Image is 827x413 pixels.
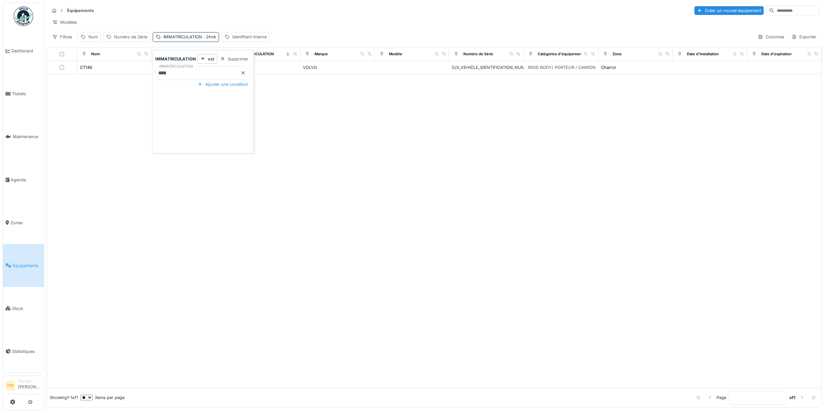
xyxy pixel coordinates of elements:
[240,51,274,57] div: IMMATRICULATION
[452,64,521,71] div: [US_VEHICLE_IDENTIFICATION_NUMBER]
[50,394,78,401] div: Showing 1 - 1 of 1
[789,32,819,42] div: Exporter
[18,379,41,383] div: Manager
[315,51,328,57] div: Marque
[13,263,41,269] span: Équipements
[228,64,298,71] div: 2HNK532
[163,34,216,40] div: IMMATRICULATION
[14,6,33,26] img: Badge_color-CXgf-gQk.svg
[202,34,216,39] span: : 2hnk
[463,51,493,57] div: Numéro de Série
[195,80,251,89] div: Ajouter une condition
[12,348,41,355] span: Statistiques
[88,34,98,40] div: Nom
[601,64,616,71] div: Charroi
[389,51,402,57] div: Modèle
[49,18,80,27] div: Modèles
[11,48,41,54] span: Dashboard
[755,32,787,42] div: Colonnes
[789,394,795,401] strong: of 1
[528,64,596,71] div: RIGID BODY/ PORTEUR / CAMION
[694,6,764,15] div: Créer un nouvel équipement
[217,55,251,63] div: Supprimer
[12,91,41,97] span: Tickets
[208,56,214,62] strong: est
[761,51,792,57] div: Date d'expiration
[10,220,41,226] span: Zones
[13,134,41,140] span: Maintenance
[91,51,100,57] div: Nom
[12,305,41,312] span: Stock
[114,34,147,40] div: Numéro de Série
[613,51,622,57] div: Zone
[538,51,583,57] div: Catégories d'équipement
[717,394,726,401] div: Page
[6,381,15,391] li: PM
[11,177,41,183] span: Agenda
[158,64,194,69] label: IMMATRICULATION
[687,51,719,57] div: Date d'Installation
[303,64,372,71] div: VOLVO
[81,394,124,401] div: items per page
[64,7,97,14] strong: Équipements
[232,34,267,40] div: Identifiant interne
[80,64,92,71] div: CT146
[18,379,41,393] li: [PERSON_NAME]
[49,32,75,42] div: Filtres
[155,56,196,62] strong: IMMATRICULATION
